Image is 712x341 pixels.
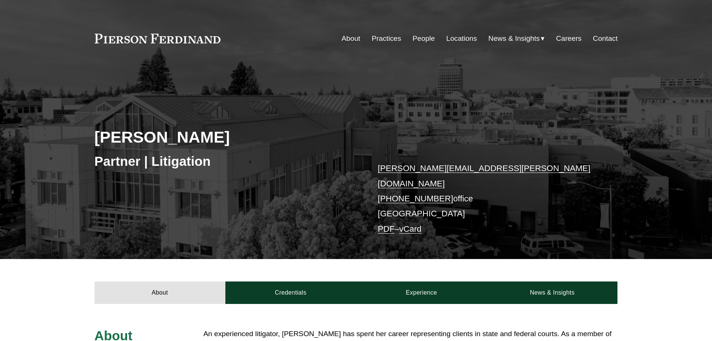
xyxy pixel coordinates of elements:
a: Practices [372,31,401,46]
span: News & Insights [488,32,540,45]
a: Careers [556,31,582,46]
a: [PERSON_NAME][EMAIL_ADDRESS][PERSON_NAME][DOMAIN_NAME] [378,164,591,188]
a: Contact [593,31,617,46]
a: Locations [446,31,477,46]
p: office [GEOGRAPHIC_DATA] – [378,161,596,237]
a: Credentials [225,281,356,304]
a: About [342,31,360,46]
h3: Partner | Litigation [95,153,356,170]
h2: [PERSON_NAME] [95,127,356,147]
a: PDF [378,224,395,234]
a: About [95,281,225,304]
a: People [413,31,435,46]
a: [PHONE_NUMBER] [378,194,453,203]
a: folder dropdown [488,31,545,46]
a: Experience [356,281,487,304]
a: vCard [399,224,422,234]
a: News & Insights [487,281,617,304]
